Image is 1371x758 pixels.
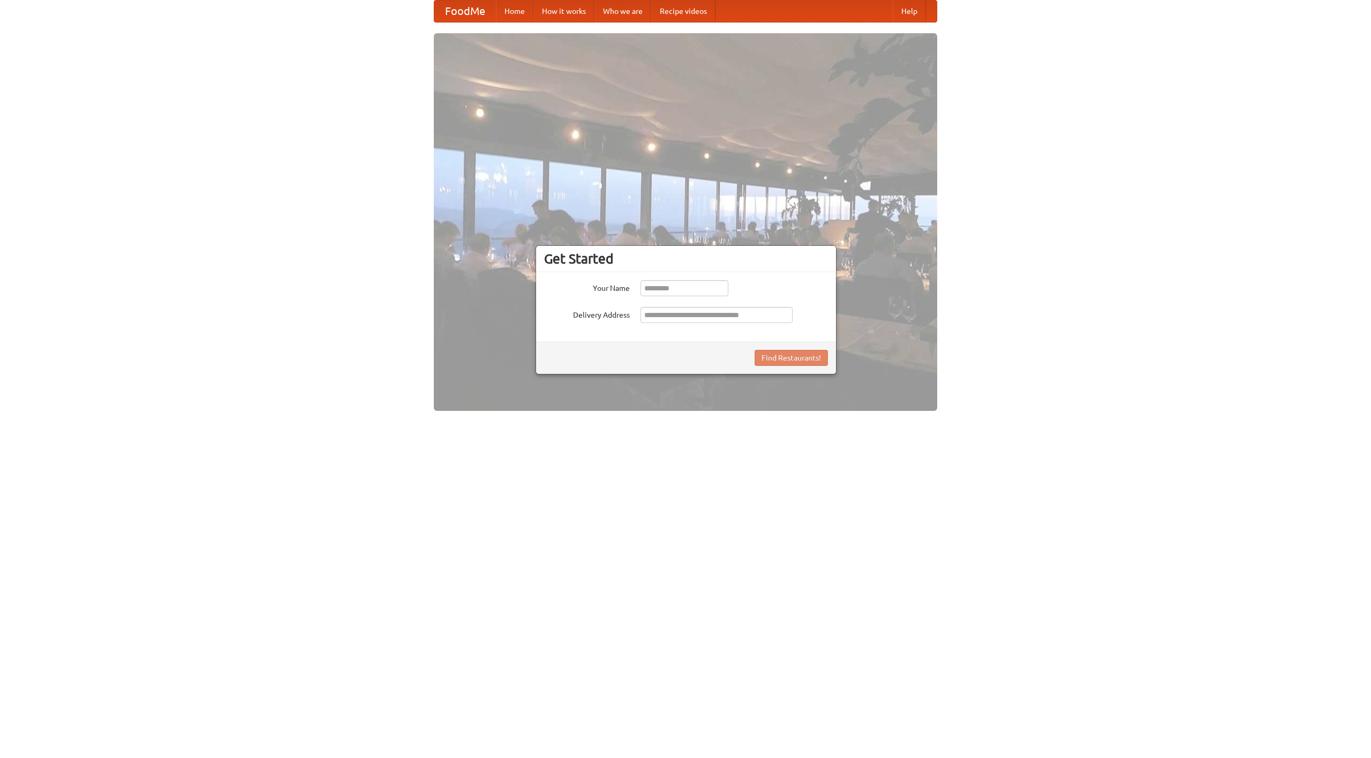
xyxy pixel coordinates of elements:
a: Recipe videos [651,1,715,22]
label: Delivery Address [544,307,630,320]
a: Who we are [594,1,651,22]
a: How it works [533,1,594,22]
a: FoodMe [434,1,496,22]
h3: Get Started [544,251,828,267]
a: Help [893,1,926,22]
a: Home [496,1,533,22]
button: Find Restaurants! [755,350,828,366]
label: Your Name [544,280,630,294]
